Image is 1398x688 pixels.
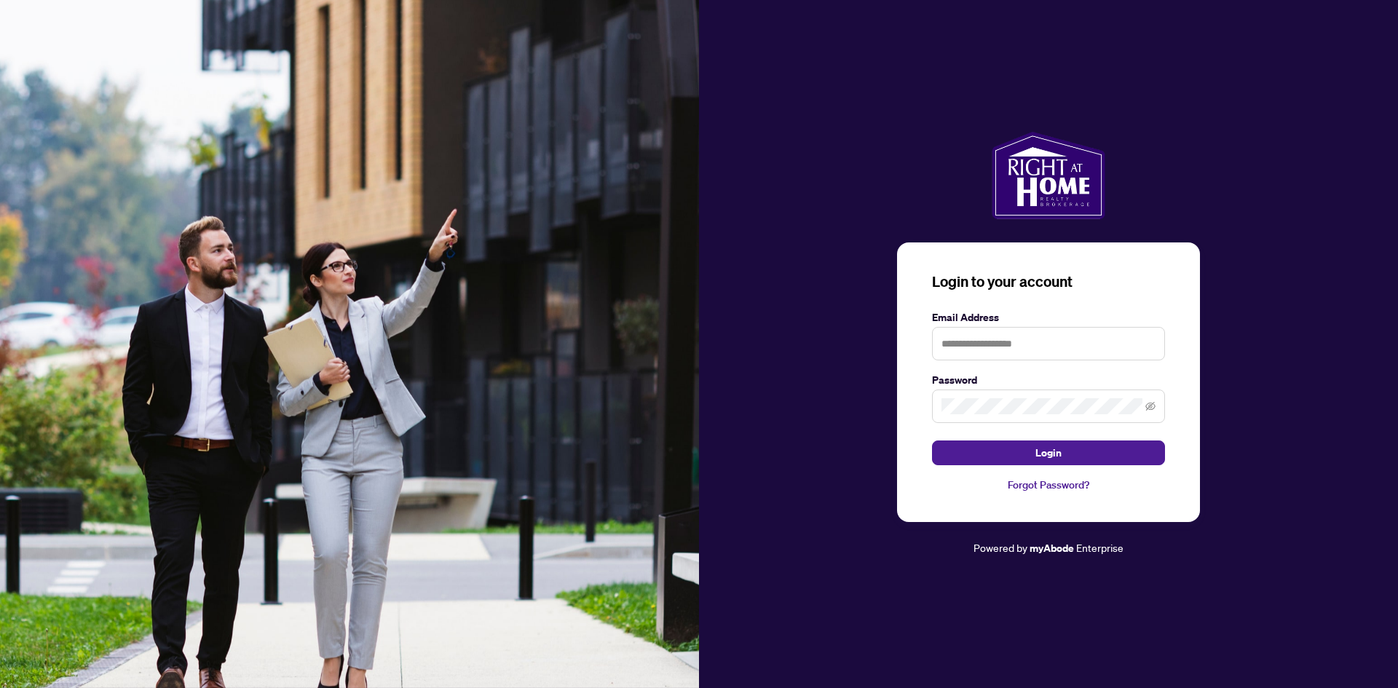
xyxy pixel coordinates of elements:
img: ma-logo [992,132,1105,219]
label: Email Address [932,309,1165,325]
span: Login [1035,441,1062,464]
span: Enterprise [1076,541,1123,554]
a: Forgot Password? [932,477,1165,493]
span: Powered by [974,541,1027,554]
label: Password [932,372,1165,388]
button: Login [932,440,1165,465]
span: eye-invisible [1145,401,1156,411]
h3: Login to your account [932,272,1165,292]
a: myAbode [1030,540,1074,556]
